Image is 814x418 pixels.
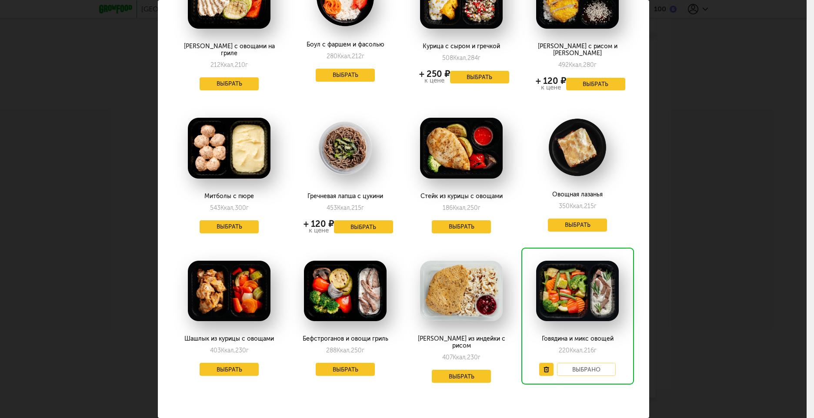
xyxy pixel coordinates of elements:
div: Гречневая лапша с цукини [297,193,393,200]
button: Выбрать [548,219,607,232]
div: 543 300 [210,204,249,212]
button: Выбрать [450,71,509,84]
div: 212 210 [210,61,248,69]
span: Ккал, [569,61,583,69]
img: big_NCBp2JHghsUOpNeG.png [188,118,270,179]
span: Ккал, [570,347,584,354]
button: Выбрать [316,69,375,82]
div: 350 215 [559,202,597,210]
button: Выбрать [316,363,375,376]
span: г [594,61,597,69]
div: 407 230 [442,354,480,361]
div: Овощная лазанья [530,191,625,198]
span: г [362,53,364,60]
span: г [246,347,249,354]
span: Ккал, [220,204,235,212]
div: 508 284 [442,54,480,62]
div: Бефстроганов и овощи гриль [297,335,393,342]
span: Ккал, [337,204,351,212]
img: big_CLtsM1X5VHbWb7Nr.png [420,118,503,179]
span: Ккал, [221,347,235,354]
div: [PERSON_NAME] из индейки с рисом [414,335,509,349]
button: Выбрать [334,220,393,233]
span: г [478,54,480,62]
span: г [594,202,597,210]
button: Выбрать [200,220,259,233]
div: 220 216 [559,347,597,354]
div: к цене [536,84,566,91]
img: big_vMdqmmBWQ68nh7zY.png [420,261,503,322]
div: Митболы с пюре [181,193,277,200]
div: Шашлык из курицы с овощами [181,335,277,342]
img: big_TceYgiePvtiLYYAf.png [188,261,270,322]
img: big_dlzRidLtODaQv45B.png [304,118,387,179]
div: 280 212 [327,53,364,60]
img: big_JDkOnl9YBHmqrbEK.png [536,118,619,177]
div: 186 250 [443,204,480,212]
div: [PERSON_NAME] с рисом и [PERSON_NAME] [530,43,625,57]
img: big_e6hkTGe1ib29VqlS.png [536,261,619,322]
button: Выбрать [200,77,259,90]
button: Выбрать [566,78,625,91]
span: г [246,204,249,212]
div: Боул с фаршем и фасолью [297,41,393,48]
div: + 250 ₽ [419,70,450,77]
span: г [362,347,364,354]
div: [PERSON_NAME] с овощами на гриле [181,43,277,57]
div: 492 280 [558,61,597,69]
span: Ккал, [220,61,235,69]
span: Ккал, [337,53,352,60]
span: г [245,61,248,69]
div: 403 230 [210,347,249,354]
span: Ккал, [453,204,467,212]
span: г [594,347,597,354]
span: Ккал, [453,354,467,361]
span: Ккал, [337,347,351,354]
button: Выбрать [200,363,259,376]
button: Выбрать [432,370,491,383]
button: Выбрать [432,220,491,233]
div: Курица с сыром и гречкой [414,43,509,50]
div: + 120 ₽ [536,77,566,84]
div: Стейк из курицы с овощами [414,193,509,200]
span: Ккал, [453,54,467,62]
div: к цене [419,77,450,84]
div: 288 250 [326,347,364,354]
div: 453 215 [327,204,364,212]
div: Говядина и микс овощей [530,335,625,342]
img: big_02TwCZap28iIStl4.png [304,261,387,322]
span: г [478,204,480,212]
div: к цене [304,227,334,234]
span: Ккал, [570,202,584,210]
div: + 120 ₽ [304,220,334,227]
span: г [478,354,480,361]
span: г [361,204,364,212]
